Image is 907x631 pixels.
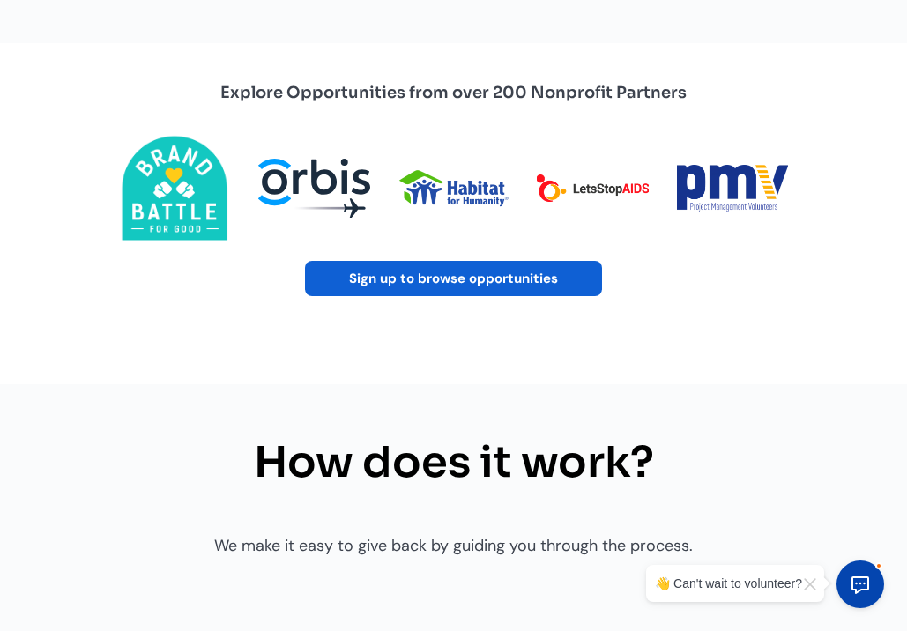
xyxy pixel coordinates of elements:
img: Logo of a nonprofit called Project Management Volunteers. [677,165,789,212]
p: We make it easy to give back by guiding you through the process. [214,532,693,560]
div: 👋 Can't wait to volunteer? [655,574,802,593]
a: Sign up to browse opportunities [305,261,602,296]
div: Explore Opportunities from over 200 Nonprofit Partners [220,78,687,107]
h2: How does it work? [254,437,654,488]
img: Logo of a nonprofit called Habitat for Humanity. [398,169,509,207]
img: A logo of Orbis Canada. [258,159,370,217]
img: Logo of a nonprofit called Let's Stop AIDS. [537,174,649,202]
